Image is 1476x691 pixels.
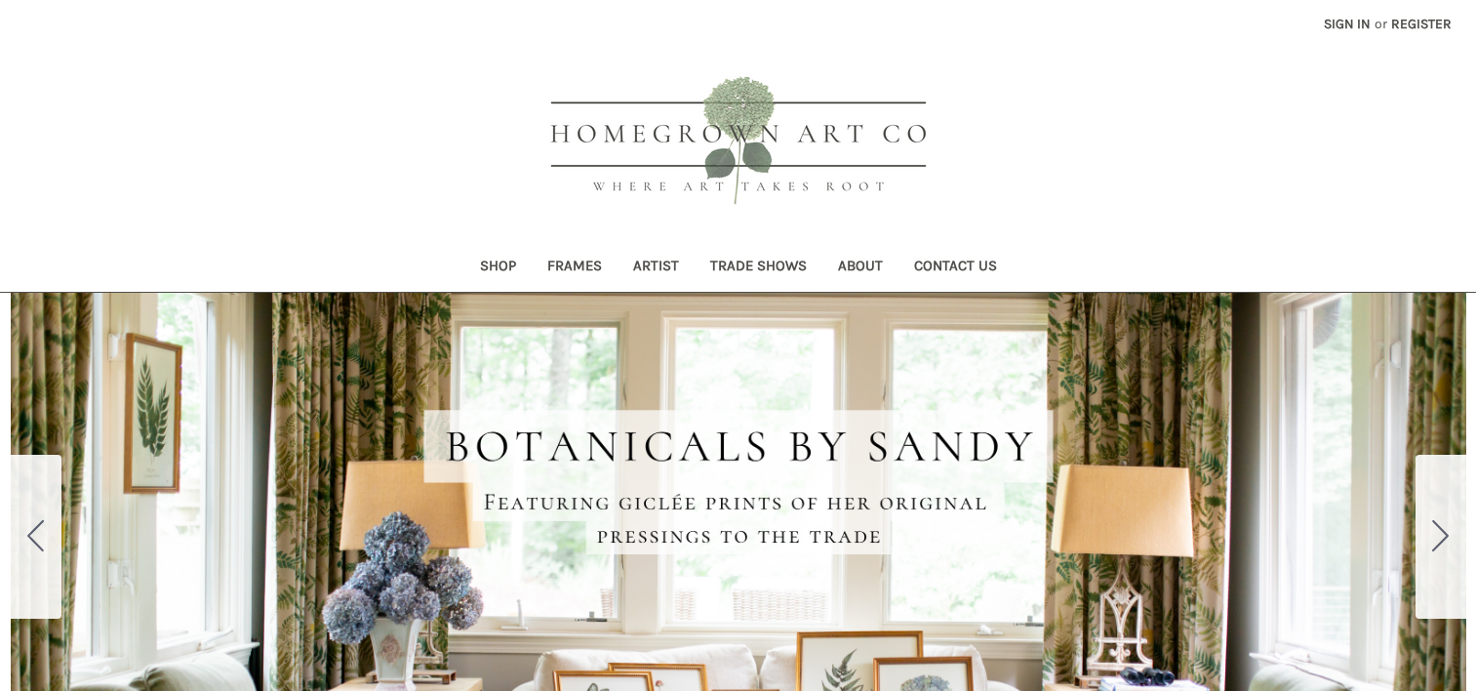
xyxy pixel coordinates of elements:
button: Go to slide 5 [11,455,61,619]
a: Artist [618,244,695,292]
a: About [822,244,898,292]
img: HOMEGROWN ART CO [519,55,958,230]
a: Contact Us [898,244,1013,292]
a: Frames [532,244,618,292]
a: Shop [464,244,532,292]
span: or [1373,14,1389,34]
button: Go to slide 2 [1416,455,1466,619]
a: Trade Shows [695,244,822,292]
